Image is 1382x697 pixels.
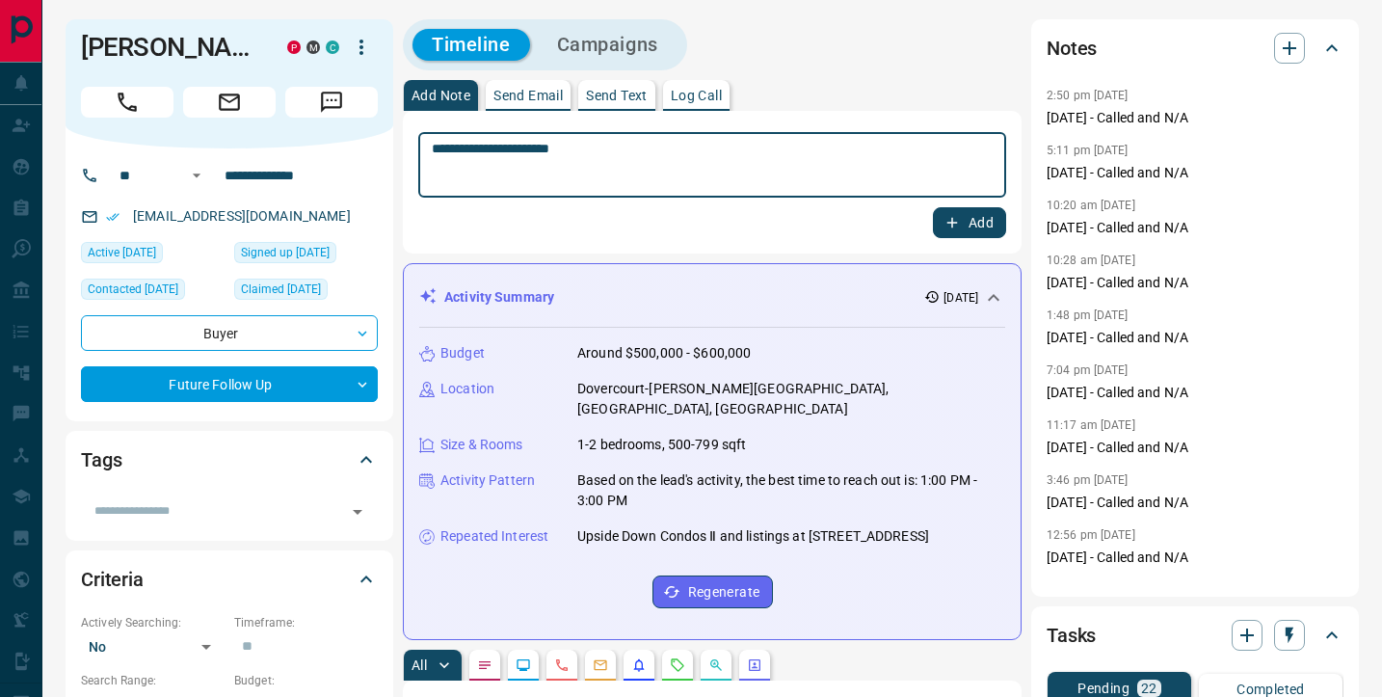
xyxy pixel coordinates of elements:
p: 3:46 pm [DATE] [1047,473,1129,487]
div: Mon May 06 2019 [234,242,378,269]
p: Dovercourt-[PERSON_NAME][GEOGRAPHIC_DATA], [GEOGRAPHIC_DATA], [GEOGRAPHIC_DATA] [577,379,1005,419]
p: Size & Rooms [440,435,523,455]
svg: Calls [554,657,570,673]
div: Buyer [81,315,378,351]
p: Completed [1236,683,1305,696]
p: Based on the lead's activity, the best time to reach out is: 1:00 PM - 3:00 PM [577,470,1005,511]
button: Open [185,164,208,187]
span: Call [81,87,173,118]
p: 12:56 pm [DATE] [1047,528,1135,542]
p: [DATE] - Called and N/A [1047,493,1343,513]
div: Tags [81,437,378,483]
svg: Listing Alerts [631,657,647,673]
span: Active [DATE] [88,243,156,262]
div: mrloft.ca [306,40,320,54]
span: Message [285,87,378,118]
p: [DATE] - Called and N/A [1047,163,1343,183]
p: Upside Down Condos Ⅱ and listings at [STREET_ADDRESS] [577,526,929,547]
p: 5:11 pm [DATE] [1047,144,1129,157]
p: Budget: [234,672,378,689]
div: Notes [1047,25,1343,71]
span: Contacted [DATE] [88,280,178,299]
button: Timeline [412,29,530,61]
p: All [412,658,427,672]
div: Thu Nov 23 2023 [234,279,378,306]
svg: Opportunities [708,657,724,673]
span: Claimed [DATE] [241,280,321,299]
p: 7:04 pm [DATE] [1047,363,1129,377]
p: Timeframe: [234,614,378,631]
p: [DATE] - Called and N/A [1047,383,1343,403]
p: [DATE] - Called and N/A [1047,438,1343,458]
p: Budget [440,343,485,363]
div: Activity Summary[DATE] [419,280,1005,315]
svg: Email Verified [106,210,120,224]
div: Criteria [81,556,378,603]
div: property.ca [287,40,301,54]
p: Send Email [493,89,563,102]
div: Future Follow Up [81,366,378,402]
button: Add [933,207,1006,238]
p: Log Call [671,89,722,102]
h2: Notes [1047,33,1097,64]
span: Signed up [DATE] [241,243,330,262]
p: [DATE] - Called and N/A [1047,328,1343,348]
p: 1-2 bedrooms, 500-799 sqft [577,435,746,455]
p: [DATE] - Called and N/A [1047,273,1343,293]
button: Campaigns [538,29,678,61]
a: [EMAIL_ADDRESS][DOMAIN_NAME] [133,208,351,224]
svg: Lead Browsing Activity [516,657,531,673]
p: 22 [1141,682,1157,695]
p: Add Note [412,89,470,102]
button: Regenerate [652,576,773,608]
p: 4:37 pm [DATE] [1047,583,1129,597]
h2: Criteria [81,564,144,595]
svg: Agent Actions [747,657,762,673]
p: Location [440,379,494,399]
p: 10:28 am [DATE] [1047,254,1135,267]
div: Fri Dec 17 2021 [81,279,225,306]
p: Around $500,000 - $600,000 [577,343,751,363]
p: Activity Pattern [440,470,535,491]
h2: Tags [81,444,121,475]
p: 1:48 pm [DATE] [1047,308,1129,322]
p: Send Text [586,89,648,102]
p: Repeated Interest [440,526,548,547]
div: condos.ca [326,40,339,54]
p: [DATE] - Called and N/A [1047,548,1343,568]
div: Thu Aug 07 2025 [81,242,225,269]
span: Email [183,87,276,118]
div: No [81,631,225,662]
h2: Tasks [1047,620,1096,651]
p: 11:17 am [DATE] [1047,418,1135,432]
p: Activity Summary [444,287,554,308]
p: [DATE] - Called and N/A [1047,108,1343,128]
p: 10:20 am [DATE] [1047,199,1135,212]
p: [DATE] [943,289,978,307]
svg: Notes [477,657,492,673]
p: 2:50 pm [DATE] [1047,89,1129,102]
p: Pending [1077,682,1130,695]
div: Tasks [1047,612,1343,658]
p: [DATE] - Called and N/A [1047,218,1343,238]
p: Actively Searching: [81,614,225,631]
svg: Requests [670,657,685,673]
button: Open [344,498,371,525]
h1: [PERSON_NAME] [81,32,258,63]
svg: Emails [593,657,608,673]
p: Search Range: [81,672,225,689]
